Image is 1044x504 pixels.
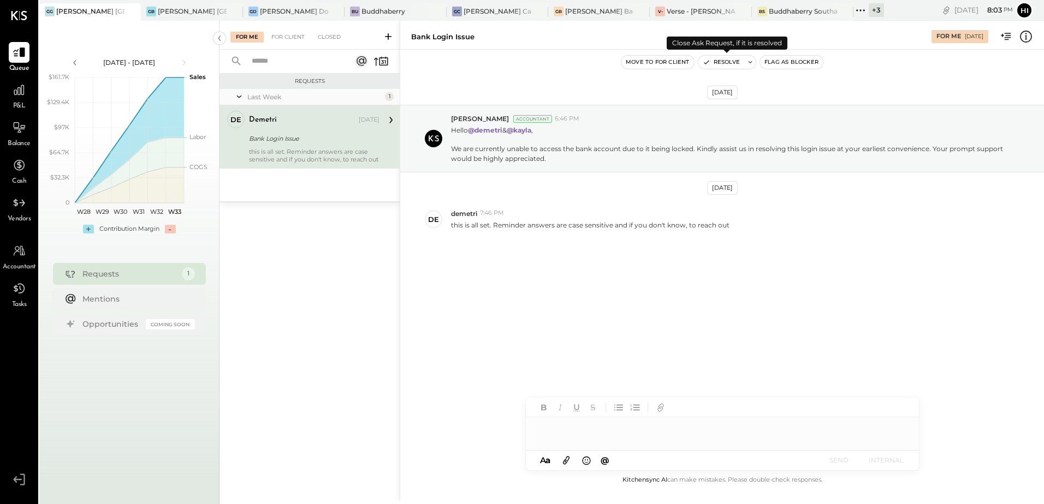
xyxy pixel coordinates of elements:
[760,56,823,69] button: Flag as Blocker
[507,126,531,134] strong: @kayla
[50,173,69,181] text: $32.3K
[77,208,91,215] text: W28
[158,7,226,16] div: [PERSON_NAME] [GEOGRAPHIC_DATA]
[452,7,462,16] div: GC
[45,7,55,16] div: GG
[451,220,729,230] p: this is all set. Reminder answers are case sensitive and if you don't know, to reach out
[225,77,394,85] div: Requests
[757,7,767,16] div: BS
[667,7,735,16] div: Verse - [PERSON_NAME] Lankershim LLC
[248,7,258,16] div: GD
[66,199,69,206] text: 0
[869,3,884,17] div: + 3
[480,209,504,218] span: 7:46 PM
[56,7,124,16] div: [PERSON_NAME] [GEOGRAPHIC_DATA]
[132,208,144,215] text: W31
[182,267,195,280] div: 1
[513,115,552,123] div: Accountant
[545,455,550,465] span: a
[247,92,382,101] div: Last Week
[99,225,159,233] div: Contribution Margin
[13,101,26,111] span: P&L
[146,7,156,16] div: GB
[621,56,694,69] button: Move to for client
[12,300,27,310] span: Tasks
[428,214,439,225] div: de
[260,7,328,16] div: [PERSON_NAME] Downtown
[1,42,38,74] a: Queue
[12,177,26,187] span: Cash
[1,80,38,111] a: P&L
[168,208,181,215] text: W33
[864,453,908,467] button: INTERNAL
[82,319,140,329] div: Opportunities
[451,125,1006,163] p: Hello & , We are currently unable to access the bank account due to it being locked. Kindly assis...
[350,7,360,16] div: Bu
[597,453,613,467] button: @
[9,64,29,74] span: Queue
[49,148,69,156] text: $64.7K
[189,73,206,81] text: Sales
[47,98,69,106] text: $129.4K
[83,225,94,233] div: +
[8,214,31,224] span: Vendors
[146,319,195,329] div: Coming Soon
[555,115,579,123] span: 6:46 PM
[312,32,346,43] div: Closed
[941,4,952,16] div: copy link
[553,400,567,415] button: Italic
[113,208,127,215] text: W30
[411,32,474,42] div: Bank Login Issue
[359,116,379,124] div: [DATE]
[464,7,532,16] div: [PERSON_NAME] Causeway
[230,115,241,125] div: de
[612,400,626,415] button: Unordered List
[385,92,394,101] div: 1
[601,455,609,465] span: @
[667,37,787,50] div: Close Ask Request, if it is resolved
[249,148,379,163] div: this is all set. Reminder answers are case sensitive and if you don't know, to reach out
[266,32,310,43] div: For Client
[1016,2,1033,19] button: Hi
[54,123,69,131] text: $97K
[83,58,176,67] div: [DATE] - [DATE]
[95,208,109,215] text: W29
[451,114,509,123] span: [PERSON_NAME]
[817,453,861,467] button: SEND
[707,86,738,99] div: [DATE]
[954,5,1013,15] div: [DATE]
[150,208,163,215] text: W32
[3,262,36,272] span: Accountant
[189,133,206,141] text: Labor
[655,7,665,16] div: V-
[654,400,668,415] button: Add URL
[8,139,31,149] span: Balance
[230,32,264,43] div: For Me
[249,115,277,125] div: demetri
[165,225,176,233] div: -
[1,241,38,272] a: Accountant
[586,400,600,415] button: Strikethrough
[1,278,38,310] a: Tasks
[565,7,633,16] div: [PERSON_NAME] Back Bay
[936,32,961,41] div: For Me
[537,454,554,466] button: Aa
[82,293,189,304] div: Mentions
[570,400,584,415] button: Underline
[189,163,207,171] text: COGS
[1,155,38,187] a: Cash
[361,7,405,16] div: Buddhaberry
[769,7,837,16] div: Buddhaberry Southampton
[82,268,176,279] div: Requests
[707,181,738,195] div: [DATE]
[554,7,563,16] div: GB
[49,73,69,81] text: $161.7K
[468,126,502,134] strong: @demetri
[1,193,38,224] a: Vendors
[965,33,983,40] div: [DATE]
[451,209,477,218] span: demetri
[249,133,376,144] div: Bank Login Issue
[1,117,38,149] a: Balance
[628,400,642,415] button: Ordered List
[698,56,744,69] button: Resolve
